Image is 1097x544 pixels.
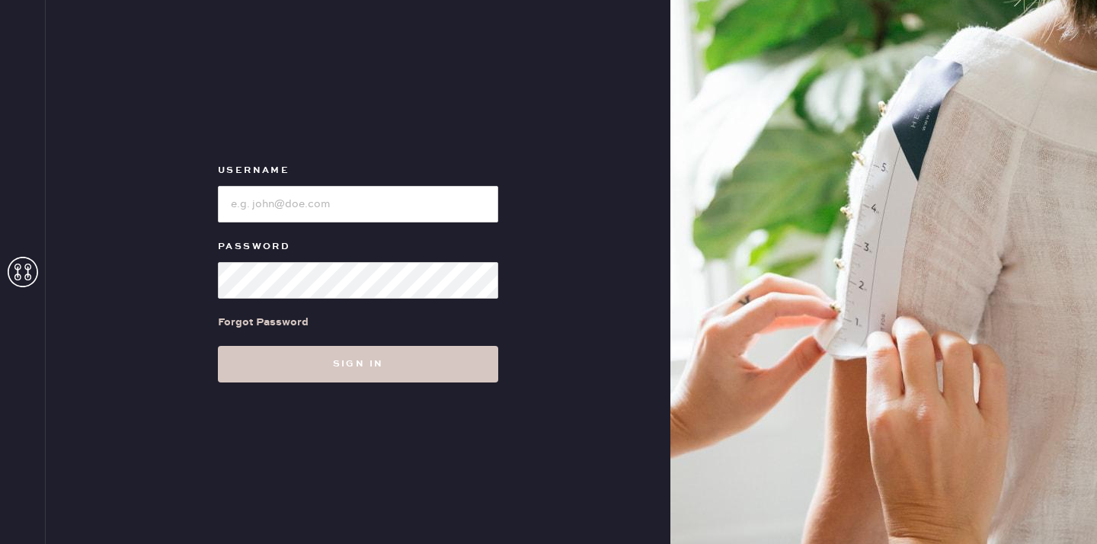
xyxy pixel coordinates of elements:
input: e.g. john@doe.com [218,186,498,222]
label: Password [218,238,498,256]
button: Sign in [218,346,498,382]
a: Forgot Password [218,299,309,346]
label: Username [218,162,498,180]
div: Forgot Password [218,314,309,331]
